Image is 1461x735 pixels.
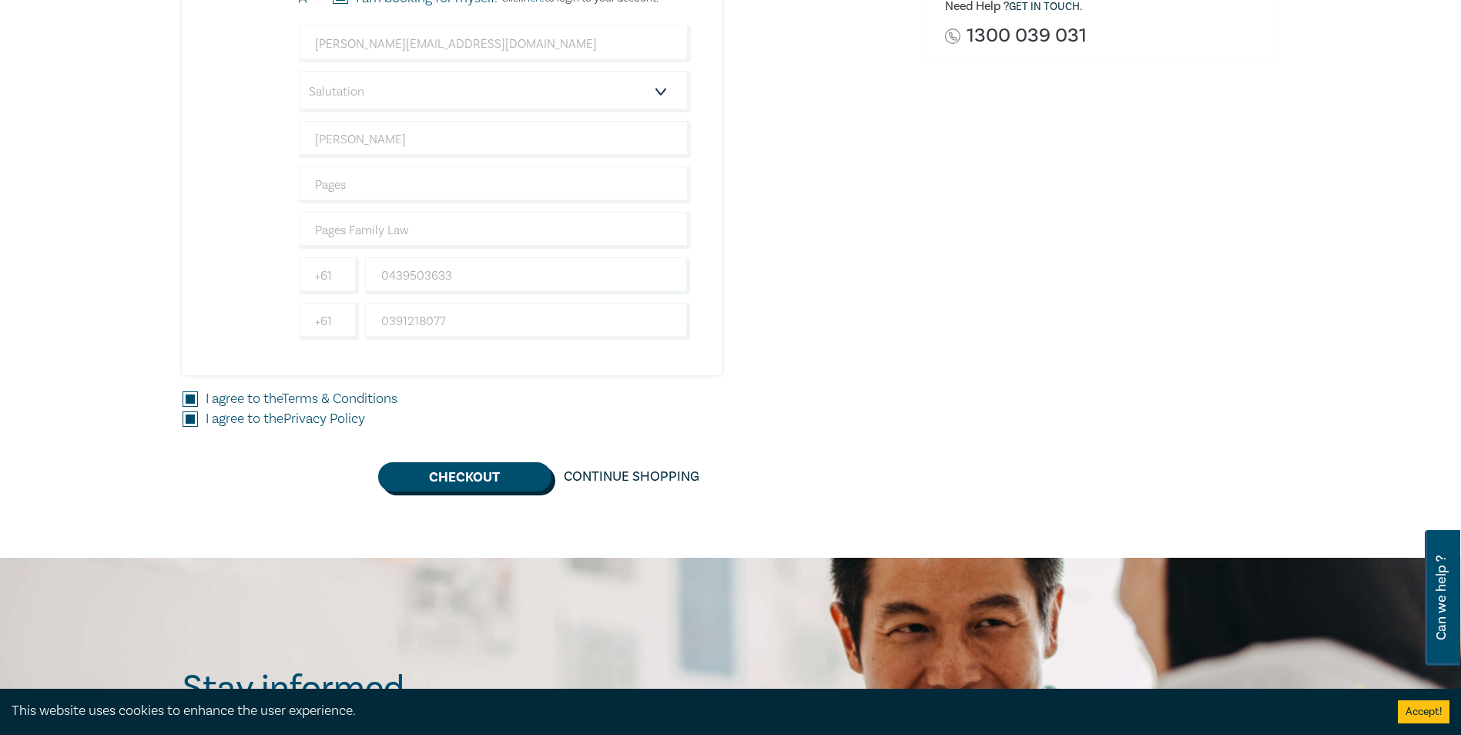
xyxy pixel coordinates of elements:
div: This website uses cookies to enhance the user experience. [12,701,1375,721]
span: Can we help ? [1434,539,1449,656]
input: Phone [365,303,691,340]
input: Attendee Email* [299,25,691,62]
input: Company [299,212,691,249]
a: 1300 039 031 [967,25,1087,46]
a: Privacy Policy [283,410,365,428]
input: +61 [299,257,359,294]
input: First Name* [299,121,691,158]
button: Accept cookies [1398,700,1449,723]
h2: Stay informed. [183,668,546,708]
input: +61 [299,303,359,340]
a: Continue Shopping [551,462,712,492]
label: I agree to the [206,409,365,429]
button: Checkout [378,462,551,492]
label: I agree to the [206,389,397,409]
a: Terms & Conditions [282,390,397,408]
input: Mobile* [365,257,691,294]
input: Last Name* [299,166,691,203]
